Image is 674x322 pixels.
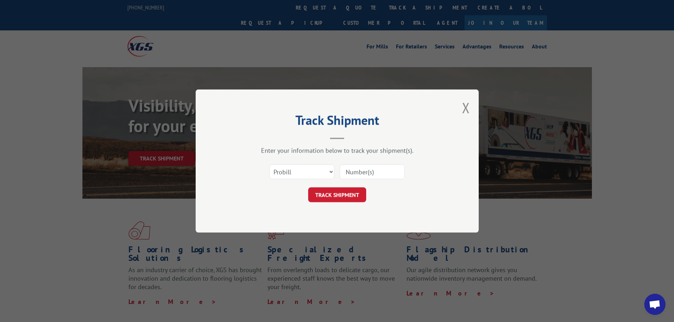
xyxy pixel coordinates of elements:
h2: Track Shipment [231,115,443,129]
div: Enter your information below to track your shipment(s). [231,146,443,154]
button: Close modal [462,98,470,117]
input: Number(s) [340,164,405,179]
button: TRACK SHIPMENT [308,187,366,202]
div: Open chat [644,294,666,315]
